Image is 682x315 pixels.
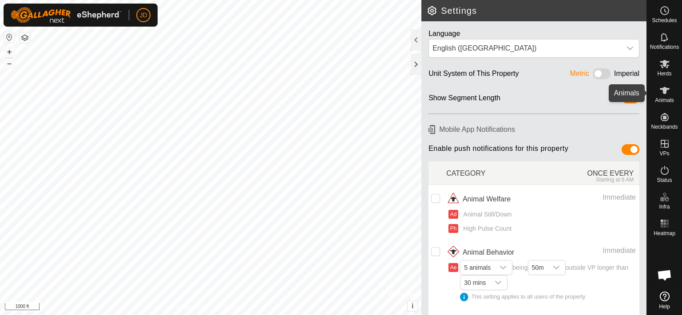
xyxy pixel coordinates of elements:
[659,204,670,209] span: Infra
[4,58,15,69] button: –
[463,247,515,258] span: Animal Behavior
[659,304,670,309] span: Help
[659,151,669,156] span: VPs
[4,47,15,57] button: +
[432,43,618,54] div: English ([GEOGRAPHIC_DATA])
[654,231,675,236] span: Heatmap
[446,163,543,183] div: CATEGORY
[460,210,511,219] span: Animal Still/Down
[547,260,565,275] div: dropdown trigger
[557,245,636,256] div: Immediate
[494,260,512,275] div: dropdown trigger
[489,276,507,290] div: dropdown trigger
[408,301,417,311] button: i
[428,68,519,82] div: Unit System of This Property
[460,224,511,233] span: High Pulse Count
[446,245,460,260] img: animal behavior icon
[655,98,674,103] span: Animals
[219,303,246,311] a: Contact Us
[427,5,646,16] h2: Settings
[425,122,643,137] h6: Mobile App Notifications
[448,263,458,272] button: Ae
[650,44,679,50] span: Notifications
[412,302,413,310] span: i
[460,293,636,301] div: This setting applies to all users of the property
[428,144,568,158] span: Enable push notifications for this property
[20,32,30,43] button: Map Layers
[139,11,147,20] span: JD
[11,7,122,23] img: Gallagher Logo
[428,28,639,39] div: Language
[543,163,639,183] div: ONCE EVERY
[460,264,636,301] span: being outside VP longer than
[557,192,636,203] div: Immediate
[4,32,15,43] button: Reset Map
[657,71,671,76] span: Herds
[657,177,672,183] span: Status
[428,93,500,106] div: Show Segment Length
[429,39,621,57] span: English (US)
[651,262,678,288] div: Open chat
[460,260,494,275] span: 5 animals
[647,288,682,313] a: Help
[570,68,590,82] div: Metric
[446,192,460,206] img: animal welfare icon
[621,39,639,57] div: dropdown trigger
[460,276,489,290] span: 30 mins
[543,177,634,183] div: Starting at 6 AM
[528,260,547,275] span: 50m
[448,210,458,219] button: Ad
[651,124,678,130] span: Neckbands
[463,194,511,205] span: Animal Welfare
[176,303,209,311] a: Privacy Policy
[614,68,639,82] div: Imperial
[448,224,458,233] button: Ph
[652,18,677,23] span: Schedules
